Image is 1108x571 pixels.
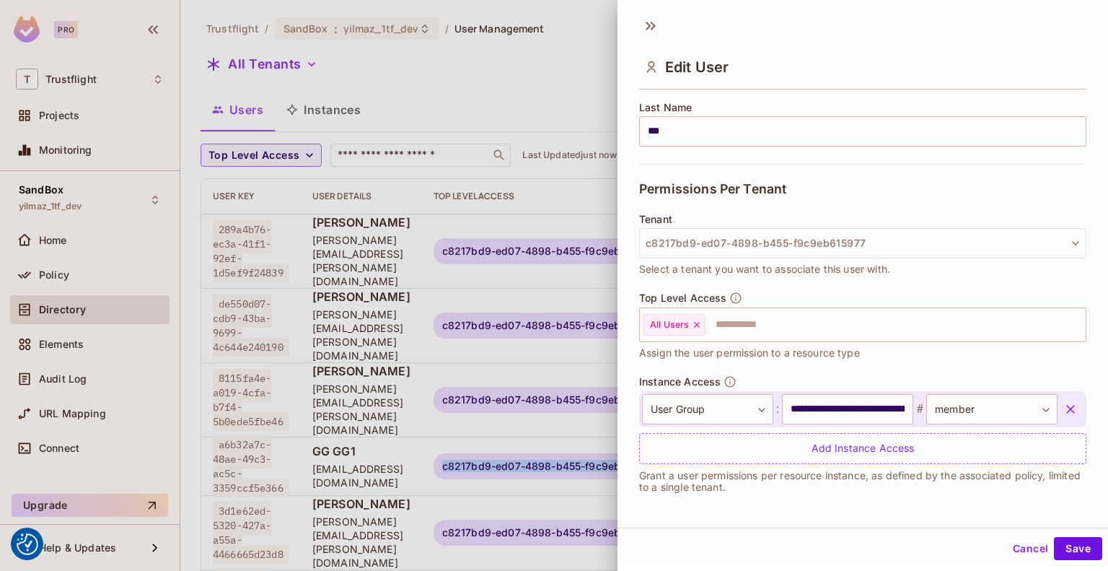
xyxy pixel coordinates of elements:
[1007,537,1054,560] button: Cancel
[650,319,689,331] span: All Users
[773,401,782,418] span: :
[639,433,1086,464] div: Add Instance Access
[639,182,786,196] span: Permissions Per Tenant
[639,470,1086,493] p: Grant a user permissions per resource instance, as defined by the associated policy, limited to a...
[639,214,672,225] span: Tenant
[665,58,729,76] span: Edit User
[639,292,726,304] span: Top Level Access
[639,376,721,388] span: Instance Access
[639,345,860,361] span: Assign the user permission to a resource type
[639,228,1086,258] button: c8217bd9-ed07-4898-b455-f9c9eb615977
[926,394,1058,424] div: member
[913,401,926,418] span: #
[17,533,38,555] button: Consent Preferences
[639,102,692,113] span: Last Name
[1054,537,1102,560] button: Save
[643,314,705,336] div: All Users
[639,261,890,277] span: Select a tenant you want to associate this user with.
[1078,323,1081,326] button: Open
[17,533,38,555] img: Revisit consent button
[642,394,773,424] div: User Group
